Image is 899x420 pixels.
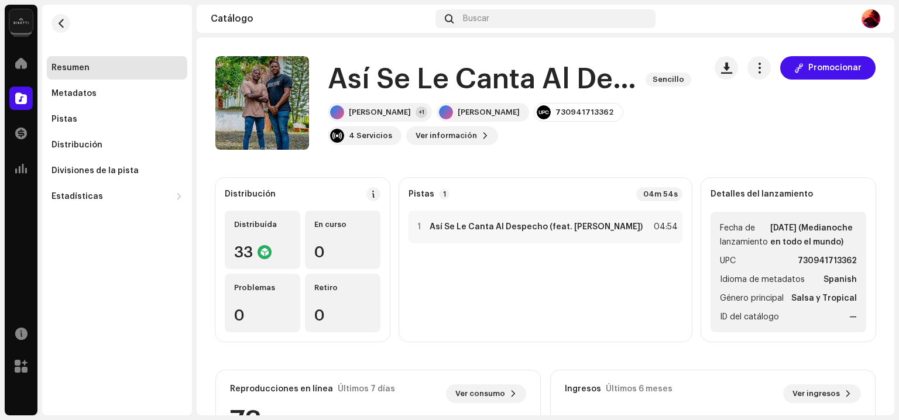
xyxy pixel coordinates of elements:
[565,384,601,394] div: Ingresos
[792,382,840,405] span: Ver ingresos
[780,56,876,80] button: Promocionar
[720,310,779,324] span: ID del catálogo
[234,220,291,229] div: Distribuída
[416,106,427,118] div: +1
[430,222,643,232] strong: Así Se Le Canta Al Despecho (feat. [PERSON_NAME])
[606,384,672,394] div: Últimos 6 meses
[328,61,636,98] h1: Así Se Le Canta Al Despecho
[720,291,784,305] span: Género principal
[211,14,431,23] div: Catálogo
[406,126,498,145] button: Ver información
[314,220,371,229] div: En curso
[47,185,187,208] re-m-nav-dropdown: Estadísticas
[47,56,187,80] re-m-nav-item: Resumen
[225,190,276,199] div: Distribución
[47,82,187,105] re-m-nav-item: Metadatos
[47,159,187,183] re-m-nav-item: Divisiones de la pista
[52,140,102,150] div: Distribución
[230,384,333,394] div: Reproducciones en línea
[349,131,392,140] div: 4 Servicios
[446,384,526,403] button: Ver consumo
[463,14,489,23] span: Buscar
[234,283,291,292] div: Problemas
[409,190,434,199] strong: Pistas
[720,273,805,287] span: Idioma de metadatos
[791,291,857,305] strong: Salsa y Tropical
[458,108,520,117] div: [PERSON_NAME]
[439,189,449,199] p-badge: 1
[808,56,862,80] span: Promocionar
[349,108,411,117] div: [PERSON_NAME]
[798,254,857,268] strong: 730941713362
[52,115,77,124] div: Pistas
[652,220,678,234] div: 04:54
[823,273,857,287] strong: Spanish
[646,73,691,87] span: Sencillo
[862,9,880,28] img: 6c183ee9-b41e-4dc9-9798-37b6290c0fb0
[9,9,33,33] img: 02a7c2d3-3c89-4098-b12f-2ff2945c95ee
[338,384,395,394] div: Últimos 7 días
[720,254,736,268] span: UPC
[52,89,97,98] div: Metadatos
[52,166,139,175] div: Divisiones de la pista
[783,384,861,403] button: Ver ingresos
[636,187,682,201] div: 04m 54s
[47,133,187,157] re-m-nav-item: Distribución
[555,108,613,117] div: 730941713362
[52,192,103,201] div: Estadísticas
[720,221,768,249] span: Fecha de lanzamiento
[47,108,187,131] re-m-nav-item: Pistas
[711,190,813,199] strong: Detalles del lanzamiento
[314,283,371,292] div: Retiro
[849,310,857,324] strong: —
[416,124,477,147] span: Ver información
[455,382,505,405] span: Ver consumo
[770,221,857,249] strong: [DATE] (Medianoche en todo el mundo)
[52,63,90,73] div: Resumen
